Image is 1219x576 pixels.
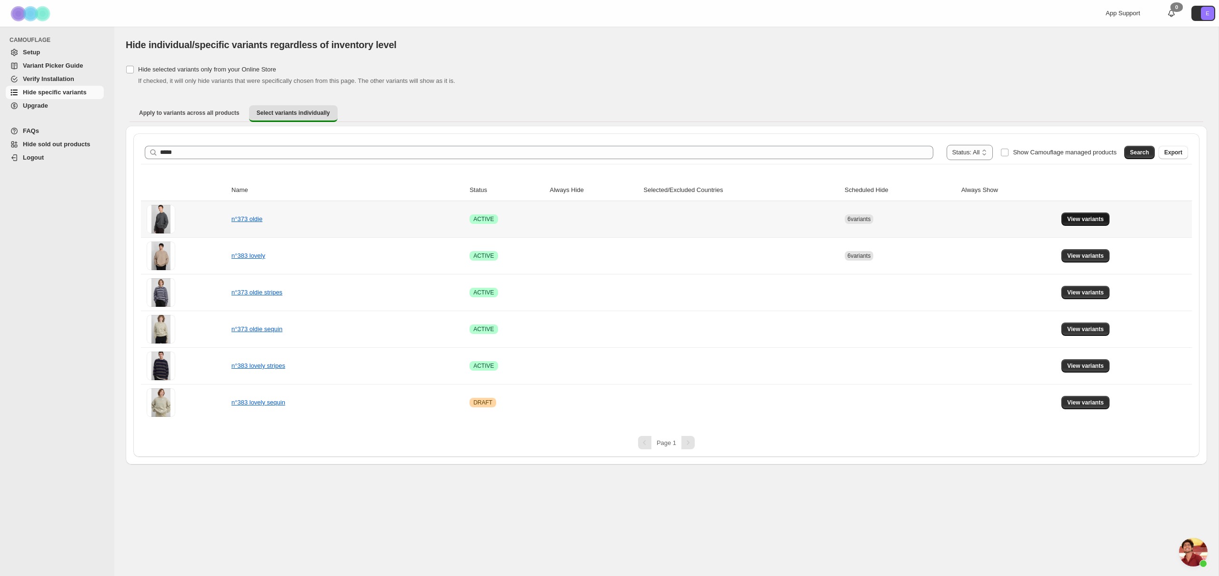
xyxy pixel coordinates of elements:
[231,399,285,406] a: n°383 lovely sequin
[657,439,676,446] span: Page 1
[1167,9,1176,18] a: 0
[1067,215,1104,223] span: View variants
[23,102,48,109] span: Upgrade
[138,77,455,84] span: If checked, it will only hide variants that were specifically chosen from this page. The other va...
[473,325,494,333] span: ACTIVE
[1179,538,1208,566] a: Open chat
[126,40,397,50] span: Hide individual/specific variants regardless of inventory level
[23,89,87,96] span: Hide specific variants
[473,289,494,296] span: ACTIVE
[10,36,108,44] span: CAMOUFLAGE
[131,105,247,121] button: Apply to variants across all products
[842,180,959,201] th: Scheduled Hide
[473,215,494,223] span: ACTIVE
[1067,399,1104,406] span: View variants
[1067,362,1104,370] span: View variants
[23,75,74,82] span: Verify Installation
[1159,146,1188,159] button: Export
[141,436,1192,449] nav: Pagination
[138,66,276,73] span: Hide selected variants only from your Online Store
[139,109,240,117] span: Apply to variants across all products
[23,49,40,56] span: Setup
[1061,212,1109,226] button: View variants
[467,180,547,201] th: Status
[1106,10,1140,17] span: App Support
[6,151,104,164] a: Logout
[1013,149,1117,156] span: Show Camouflage managed products
[1130,149,1149,156] span: Search
[8,0,55,27] img: Camouflage
[257,109,330,117] span: Select variants individually
[1067,325,1104,333] span: View variants
[1067,252,1104,260] span: View variants
[848,253,871,259] span: 6 variants
[6,138,104,151] a: Hide sold out products
[23,154,44,161] span: Logout
[23,127,39,134] span: FAQs
[959,180,1059,201] th: Always Show
[6,124,104,138] a: FAQs
[23,62,83,69] span: Variant Picker Guide
[231,325,282,333] a: n°373 oldie sequin
[231,289,282,296] a: n°373 oldie stripes
[231,362,285,369] a: n°383 lovely stripes
[1061,286,1109,299] button: View variants
[473,399,492,406] span: DRAFT
[6,99,104,112] a: Upgrade
[641,180,842,201] th: Selected/Excluded Countries
[473,252,494,260] span: ACTIVE
[6,86,104,99] a: Hide specific variants
[23,141,90,148] span: Hide sold out products
[473,362,494,370] span: ACTIVE
[1191,6,1215,21] button: Avatar with initials E
[6,59,104,72] a: Variant Picker Guide
[1061,323,1109,336] button: View variants
[1170,2,1183,12] div: 0
[1201,7,1214,20] span: Avatar with initials E
[1061,249,1109,263] button: View variants
[231,215,262,222] a: n°373 oldie
[848,216,871,222] span: 6 variants
[1061,359,1109,373] button: View variants
[1164,149,1182,156] span: Export
[547,180,641,201] th: Always Hide
[231,252,265,259] a: n°383 lovely
[6,46,104,59] a: Setup
[1124,146,1155,159] button: Search
[1206,10,1209,16] text: E
[1061,396,1109,409] button: View variants
[126,126,1207,465] div: Select variants individually
[249,105,338,122] button: Select variants individually
[1067,289,1104,296] span: View variants
[6,72,104,86] a: Verify Installation
[229,180,467,201] th: Name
